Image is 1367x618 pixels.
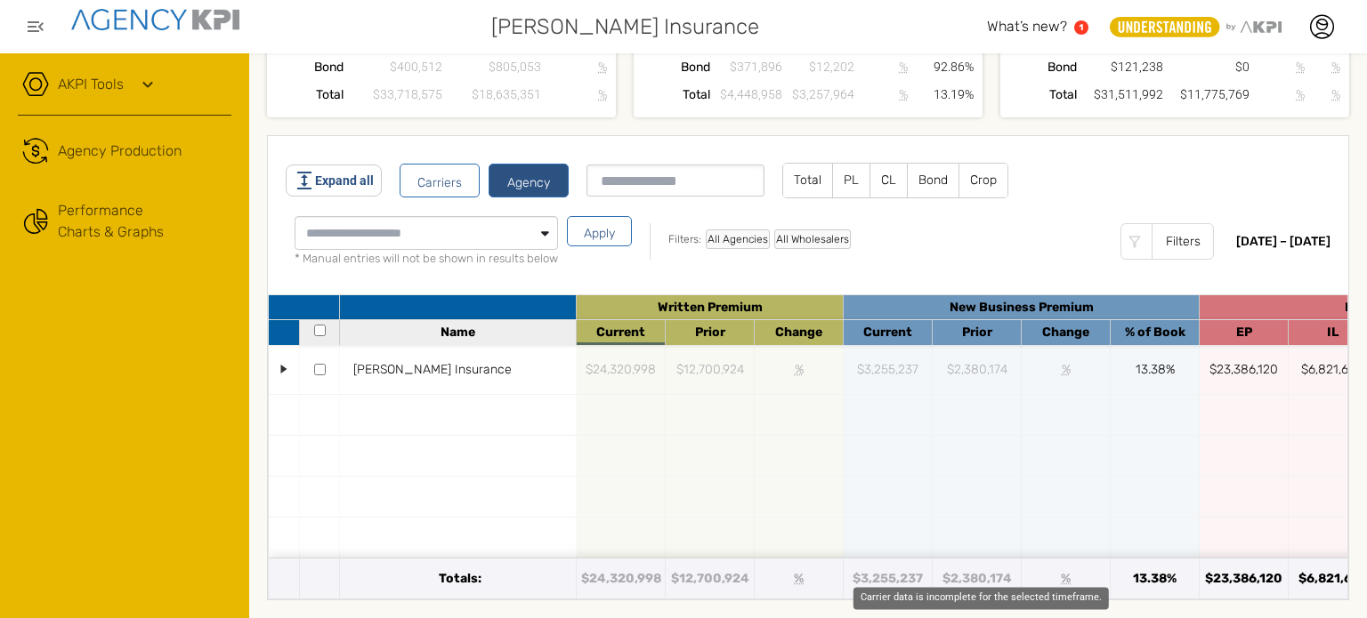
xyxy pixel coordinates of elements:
div: Change [1026,325,1105,340]
a: AKPI Tools [58,74,124,95]
td: Carrier data is incomplete for the selected timeframe. [344,53,442,81]
td: Network 91.76% [908,53,974,81]
label: PL [833,164,870,197]
td: 3.40% of Network Total $927,720,147 [1077,81,1163,108]
label: Crop [959,164,1007,197]
div: Filters [1152,223,1214,260]
td: Carrier data is incomplete for the selected timeframe. [782,53,854,81]
div: Reported by Carrier [581,300,838,315]
div: Carrier data is incomplete for the selected timeframe. [581,569,661,588]
button: Expand all [286,165,382,197]
td: Carrier data is incomplete for the selected timeframe. [854,81,908,108]
th: Bond [1009,53,1077,81]
text: 1 [1080,22,1084,32]
div: Prior [937,325,1016,340]
img: agencykpi-logo-550x69-2d9e3fa8.png [71,9,239,30]
div: All Wholesalers [774,229,851,249]
td: Carrier data is incomplete for the selected timeframe. [344,81,442,108]
div: [DATE] – [DATE] [1236,232,1331,251]
td: Carrier data is incomplete for the selected timeframe. [1250,81,1305,108]
label: Bond [908,164,959,197]
div: 13.38 % [1133,569,1177,588]
label: CL [870,164,907,197]
td: Carrier data is incomplete for the selected timeframe. [442,53,541,81]
div: Carrier data is incomplete for the selected timeframe. [857,360,918,379]
div: Carrier data is incomplete for the selected timeframe. [794,569,804,588]
td: 2.66% of Network Total $4,559,905 [1077,53,1163,81]
span: [PERSON_NAME] Insurance [353,362,512,377]
td: Carrier data is incomplete for the selected timeframe. [782,81,854,108]
div: Name [344,325,571,340]
th: Bond [643,53,710,81]
div: Current [848,325,927,340]
span: What’s new? [987,18,1067,35]
div: Current [581,325,660,340]
td: Carrier data is incomplete for the selected timeframe. [1305,81,1340,108]
div: * Manual entries will not be shown in results below [295,250,558,268]
span: [PERSON_NAME] Insurance [491,11,759,43]
td: Carrier data is incomplete for the selected timeframe. [710,81,782,108]
div: Carrier data is incomplete for the selected timeframe. [853,587,1109,609]
td: Carrier data is incomplete for the selected timeframe. [541,81,607,108]
div: 92.86% [908,58,974,76]
button: Filters [1120,223,1214,260]
td: Carrier data is incomplete for the selected timeframe. [541,53,607,81]
a: 1 [1074,20,1088,35]
div: $23,386,120 [1205,569,1282,588]
div: 13.19% [908,85,974,104]
div: All Agencies [706,229,770,249]
div: • [278,354,291,385]
div: Carrier data is incomplete for the selected timeframe. [942,569,1012,588]
td: Carrier data is incomplete for the selected timeframe. [1250,53,1305,81]
div: $6,821,688 [1301,360,1364,379]
td: Carrier data is incomplete for the selected timeframe. [442,81,541,108]
div: Carrier data is incomplete for the selected timeframe. [1061,569,1071,588]
div: Carrier data is incomplete for the selected timeframe. [1062,360,1071,379]
td: Carrier data is incomplete for the selected timeframe. [854,53,908,81]
div: Carrier data is incomplete for the selected timeframe. [671,569,749,588]
div: Carrier data is incomplete for the selected timeframe. [853,569,923,588]
div: $23,386,120 [1209,360,1278,379]
span: Totals: [439,569,481,588]
div: Reported by Carrier [848,300,1194,315]
button: Agency [489,164,569,197]
td: Carrier data is incomplete for the selected timeframe. [710,53,782,81]
span: Expand all [315,172,374,190]
div: Filters: [668,229,851,249]
div: New Business as Part of Total Written Premium [1115,325,1194,340]
div: Selected items [295,217,533,249]
th: Total [643,81,710,108]
td: 0% of Network Total -$152,585 [1163,53,1250,81]
div: Earned Premium [1204,325,1283,340]
button: Carriers [400,164,480,197]
label: Total [783,164,832,197]
div: 13.38 % [1136,360,1175,379]
div: Carrier data is incomplete for the selected timeframe. [795,360,804,379]
td: Network 17.51% [908,81,974,108]
div: Current Period Gains over the Prior Year Period [759,325,838,340]
div: Carrier data is incomplete for the selected timeframe. [947,360,1007,379]
th: Total [276,81,344,108]
th: Total [1009,81,1077,108]
div: Carrier data is incomplete for the selected timeframe. [586,360,656,379]
div: Prior [670,325,749,340]
td: 3.32% of Network Total $355,089,823 [1163,81,1250,108]
div: Carrier data is incomplete for the selected timeframe. [676,360,744,379]
th: Bond [276,53,344,81]
td: Carrier data is incomplete for the selected timeframe. [1305,53,1340,81]
button: Apply [567,216,632,246]
span: Agency Production [58,140,182,162]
